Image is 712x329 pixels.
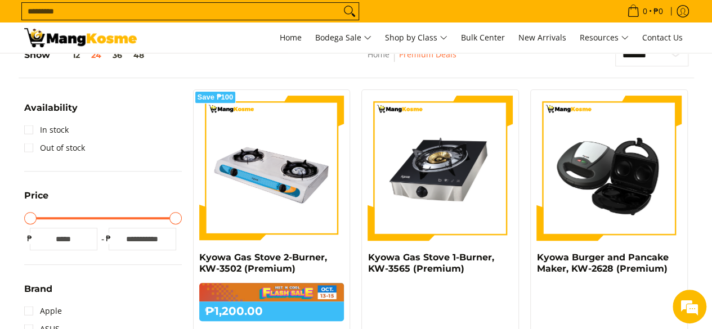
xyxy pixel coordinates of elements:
[24,285,52,294] span: Brand
[199,96,344,241] img: kyowa-2-burner-gas-stove-stainless-steel-premium-full-view-mang-kosme
[24,139,85,157] a: Out of stock
[24,233,35,244] span: ₱
[24,191,48,209] summary: Open
[24,103,78,121] summary: Open
[368,252,494,274] a: Kyowa Gas Stove 1-Burner, KW-3565 (Premium)
[24,302,62,320] a: Apple
[199,301,344,321] h6: ₱1,200.00
[24,49,150,61] h5: Show
[368,49,389,60] a: Home
[280,32,302,43] span: Home
[580,31,629,45] span: Resources
[461,32,505,43] span: Bulk Center
[513,22,572,53] a: New Arrivals
[624,5,666,17] span: •
[107,51,128,60] button: 36
[518,32,566,43] span: New Arrivals
[341,3,359,20] button: Search
[24,285,52,302] summary: Open
[385,31,447,45] span: Shop by Class
[148,22,688,53] nav: Main Menu
[24,28,137,47] img: Premium Deals: Best Premium Home Appliances Sale l Mang Kosme
[368,96,513,241] img: kyowa-tempered-glass-single-gas-burner-full-view-mang-kosme
[315,31,371,45] span: Bodega Sale
[24,191,48,200] span: Price
[536,252,668,274] a: Kyowa Burger and Pancake Maker, KW-2628 (Premium)
[536,96,682,241] img: kyowa-burger-and-pancake-maker-premium-full-view-mang-kosme
[86,51,107,60] button: 24
[642,32,683,43] span: Contact Us
[198,94,234,101] span: Save ₱100
[310,22,377,53] a: Bodega Sale
[293,48,531,73] nav: Breadcrumbs
[399,49,456,60] a: Premium Deals
[199,252,327,274] a: Kyowa Gas Stove 2-Burner, KW-3502 (Premium)
[24,121,69,139] a: In stock
[50,51,86,60] button: 12
[455,22,511,53] a: Bulk Center
[274,22,307,53] a: Home
[103,233,114,244] span: ₱
[574,22,634,53] a: Resources
[379,22,453,53] a: Shop by Class
[128,51,150,60] button: 48
[641,7,649,15] span: 0
[637,22,688,53] a: Contact Us
[24,103,78,112] span: Availability
[652,7,665,15] span: ₱0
